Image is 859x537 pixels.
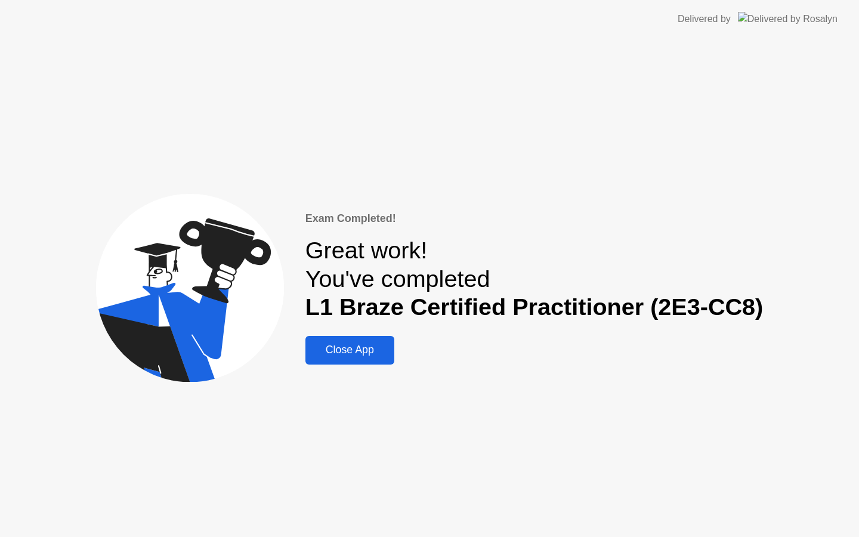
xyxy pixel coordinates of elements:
[305,294,764,320] b: L1 Braze Certified Practitioner (2E3-CC8)
[738,12,838,26] img: Delivered by Rosalyn
[678,12,731,26] div: Delivered by
[305,236,764,322] div: Great work! You've completed
[305,336,394,365] button: Close App
[309,344,391,356] div: Close App
[305,211,764,227] div: Exam Completed!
